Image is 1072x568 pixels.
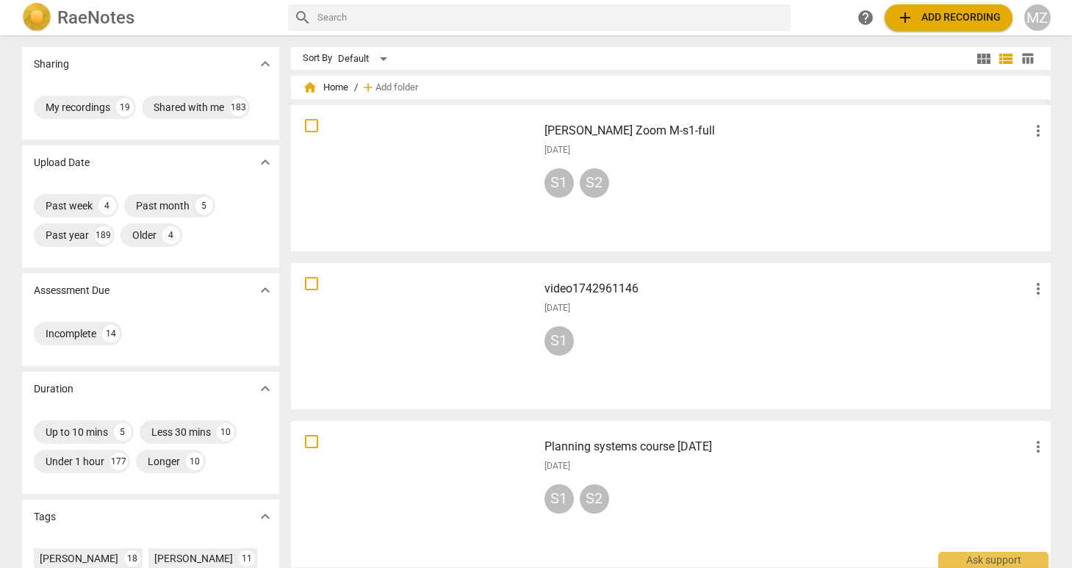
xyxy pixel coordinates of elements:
div: 11 [239,550,255,567]
div: Sort By [303,53,332,64]
span: view_list [997,50,1015,68]
div: 10 [217,423,234,441]
span: Add recording [896,9,1001,26]
div: S1 [544,484,574,514]
h3: Lisa Sanden's Zoom M-s1-full [544,122,1029,140]
h2: RaeNotes [57,7,134,28]
div: S2 [580,484,609,514]
div: 177 [110,453,128,470]
p: Tags [34,509,56,525]
img: Logo [22,3,51,32]
div: Longer [148,454,180,469]
span: [DATE] [544,144,570,157]
h3: Planning systems course 9-10-25 [544,438,1029,456]
a: Help [852,4,879,31]
div: 14 [102,325,120,342]
button: Show more [254,506,276,528]
button: Show more [254,279,276,301]
div: 10 [186,453,204,470]
h3: video1742961146 [544,280,1029,298]
div: 4 [98,197,116,215]
div: Shared with me [154,100,224,115]
div: 189 [95,226,112,244]
span: home [303,80,317,95]
span: Home [303,80,348,95]
div: Less 30 mins [151,425,211,439]
div: [PERSON_NAME] [154,551,233,566]
div: 183 [230,98,248,116]
div: S1 [544,326,574,356]
div: S1 [544,168,574,198]
div: Up to 10 mins [46,425,108,439]
div: 18 [124,550,140,567]
span: table_chart [1021,51,1035,65]
button: Show more [254,378,276,400]
span: search [294,9,312,26]
div: 5 [114,423,132,441]
button: Upload [885,4,1012,31]
div: Past month [136,198,190,213]
a: Planning systems course [DATE][DATE]S1S2 [296,426,1046,562]
div: Incomplete [46,326,96,341]
span: add [896,9,914,26]
span: expand_more [256,380,274,398]
span: [DATE] [544,460,570,472]
div: 5 [195,197,213,215]
div: Default [338,47,392,71]
p: Sharing [34,57,69,72]
span: more_vert [1029,438,1047,456]
span: expand_more [256,508,274,525]
input: Search [317,6,785,29]
button: Table view [1017,48,1039,70]
button: Show more [254,53,276,75]
span: expand_more [256,55,274,73]
div: Past week [46,198,93,213]
div: S2 [580,168,609,198]
div: Ask support [938,552,1048,568]
a: LogoRaeNotes [22,3,276,32]
div: Past year [46,228,89,242]
div: Under 1 hour [46,454,104,469]
button: Show more [254,151,276,173]
span: / [354,82,358,93]
span: more_vert [1029,280,1047,298]
a: [PERSON_NAME] Zoom M-s1-full[DATE]S1S2 [296,110,1046,246]
span: help [857,9,874,26]
div: [PERSON_NAME] [40,551,118,566]
p: Duration [34,381,73,397]
div: 4 [162,226,180,244]
span: view_module [975,50,993,68]
button: Tile view [973,48,995,70]
span: [DATE] [544,302,570,314]
button: List view [995,48,1017,70]
div: My recordings [46,100,110,115]
p: Assessment Due [34,283,109,298]
span: expand_more [256,154,274,171]
span: add [361,80,375,95]
a: video1742961146[DATE]S1 [296,268,1046,404]
button: MZ [1024,4,1051,31]
span: expand_more [256,281,274,299]
p: Upload Date [34,155,90,170]
div: 19 [116,98,134,116]
div: Older [132,228,157,242]
span: Add folder [375,82,418,93]
span: more_vert [1029,122,1047,140]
